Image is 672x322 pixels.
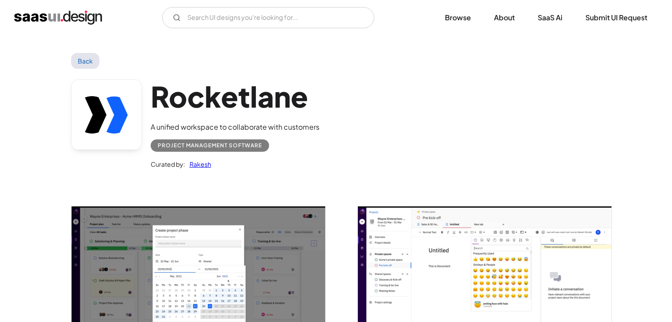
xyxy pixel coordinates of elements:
a: Browse [434,8,482,27]
a: Rakesh [185,159,211,169]
form: Email Form [162,7,374,28]
a: SaaS Ai [527,8,573,27]
input: Search UI designs you're looking for... [162,7,374,28]
a: Back [71,53,100,69]
a: About [483,8,525,27]
h1: Rocketlane [151,79,319,113]
a: Submit UI Request [575,8,658,27]
div: A unified workspace to collaborate with customers [151,122,319,132]
div: Curated by: [151,159,185,169]
div: Project Management Software [158,140,262,151]
a: home [14,11,102,25]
